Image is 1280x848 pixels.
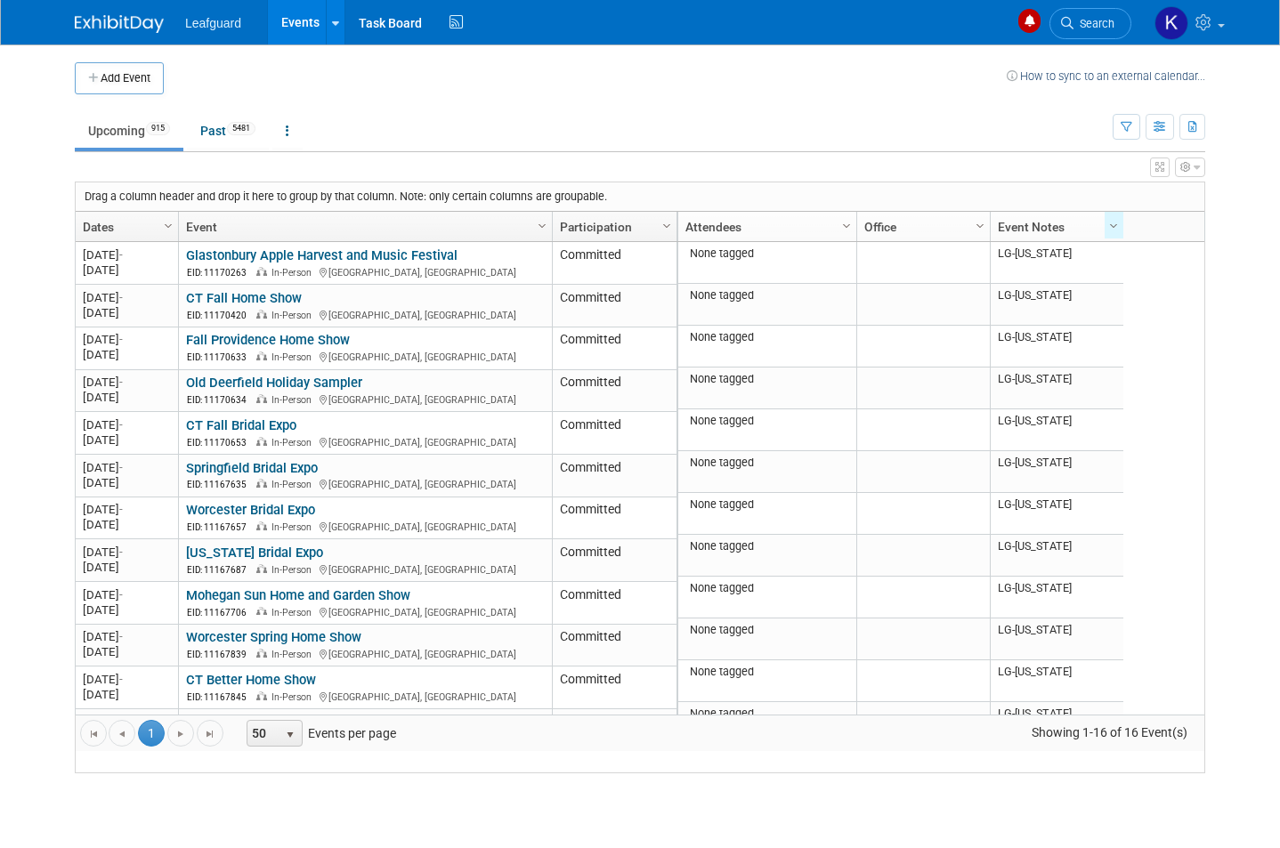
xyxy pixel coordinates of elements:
a: Go to the next page [167,720,194,747]
td: Committed [552,709,676,752]
div: [GEOGRAPHIC_DATA], [GEOGRAPHIC_DATA] [186,561,544,577]
div: [DATE] [83,417,170,432]
div: [DATE] [83,432,170,448]
div: [GEOGRAPHIC_DATA], [GEOGRAPHIC_DATA] [186,476,544,491]
span: EID: 11167706 [187,608,254,618]
span: - [119,376,123,389]
span: Column Settings [973,219,987,233]
div: [DATE] [83,602,170,618]
a: Worcester Bridal Expo [186,502,315,518]
div: None tagged [685,372,850,386]
div: [DATE] [83,290,170,305]
img: In-Person Event [256,351,267,360]
img: In-Person Event [256,437,267,446]
td: Committed [552,666,676,709]
div: [DATE] [83,347,170,362]
td: LG-[US_STATE] [990,451,1123,493]
span: Column Settings [535,219,549,233]
span: EID: 11170263 [187,268,254,278]
span: Events per page [224,720,414,747]
span: Column Settings [839,219,854,233]
a: CT Fall Home Show [186,290,302,306]
td: Committed [552,242,676,285]
div: None tagged [685,414,850,428]
td: Committed [552,285,676,327]
img: In-Person Event [256,479,267,488]
div: [DATE] [83,672,170,687]
div: None tagged [685,497,850,512]
span: 50 [247,721,278,746]
a: Go to the previous page [109,720,135,747]
img: In-Person Event [256,607,267,616]
span: Go to the previous page [115,727,129,741]
td: Committed [552,455,676,497]
div: None tagged [685,539,850,553]
span: In-Person [271,607,317,618]
td: LG-[US_STATE] [990,367,1123,409]
div: [DATE] [83,332,170,347]
div: [GEOGRAPHIC_DATA], [GEOGRAPHIC_DATA] [186,689,544,704]
div: [DATE] [83,502,170,517]
span: - [119,673,123,686]
span: EID: 11170420 [187,311,254,320]
a: Column Settings [533,212,553,238]
span: EID: 11167687 [187,565,254,575]
div: None tagged [685,581,850,595]
a: Participation [560,212,665,242]
div: [GEOGRAPHIC_DATA], [GEOGRAPHIC_DATA] [186,392,544,407]
div: [DATE] [83,687,170,702]
div: None tagged [685,330,850,344]
td: LG-[US_STATE] [990,493,1123,535]
a: Column Settings [658,212,677,238]
div: [GEOGRAPHIC_DATA], [GEOGRAPHIC_DATA] [186,604,544,619]
span: In-Person [271,351,317,363]
span: - [119,588,123,602]
span: Go to the next page [174,727,188,741]
div: [DATE] [83,560,170,575]
a: [US_STATE] Bridal Expo [186,545,323,561]
span: - [119,291,123,304]
span: 1 [138,720,165,747]
a: Past5481 [187,114,269,148]
a: Attendees [685,212,845,242]
a: Glastonbury Apple Harvest and Music Festival [186,247,458,263]
td: LG-[US_STATE] [990,284,1123,326]
img: In-Person Event [256,394,267,403]
div: [DATE] [83,460,170,475]
span: EID: 11167839 [187,650,254,659]
a: CT Fall Bridal Expo [186,417,296,433]
button: Add Event [75,62,164,94]
div: Drag a column header and drop it here to group by that column. Note: only certain columns are gro... [76,182,1204,211]
div: [DATE] [83,545,170,560]
div: [GEOGRAPHIC_DATA], [GEOGRAPHIC_DATA] [186,519,544,534]
span: EID: 11170653 [187,438,254,448]
div: [DATE] [83,587,170,602]
span: - [119,503,123,516]
span: select [283,728,297,742]
span: Leafguard [185,16,241,30]
a: CT Better Home Show [186,672,316,688]
span: EID: 11170633 [187,352,254,362]
a: Dates [83,212,166,242]
div: [GEOGRAPHIC_DATA], [GEOGRAPHIC_DATA] [186,307,544,322]
a: Mohegan Sun Home and Garden Show [186,587,410,603]
div: [DATE] [83,247,170,262]
td: Committed [552,370,676,413]
img: In-Person Event [256,267,267,276]
span: - [119,418,123,432]
td: LG-[US_STATE] [990,326,1123,367]
a: How to sync to an external calendar... [1007,69,1205,83]
span: EID: 11167657 [187,522,254,532]
span: In-Person [271,691,317,703]
td: Committed [552,625,676,667]
span: Go to the first page [86,727,101,741]
a: Column Settings [159,212,179,238]
span: 915 [146,122,170,135]
span: 5481 [227,122,255,135]
div: [DATE] [83,475,170,490]
div: [DATE] [83,390,170,405]
div: [GEOGRAPHIC_DATA], [GEOGRAPHIC_DATA] [186,264,544,279]
td: LG-[US_STATE] [990,660,1123,702]
a: Old Deerfield Holiday Sampler [186,375,362,391]
img: In-Person Event [256,649,267,658]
